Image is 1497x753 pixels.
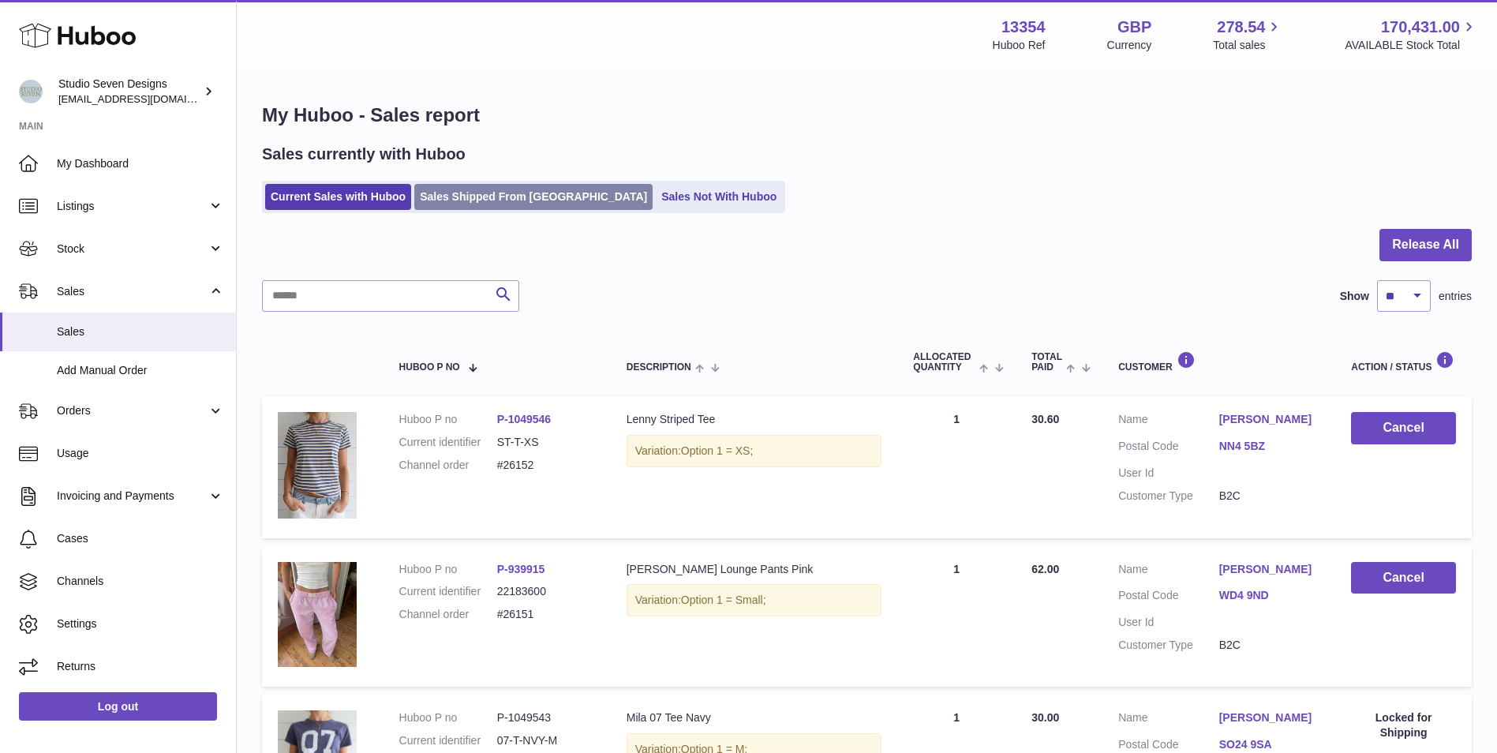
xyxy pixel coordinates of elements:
span: entries [1439,289,1472,304]
a: Sales Not With Huboo [656,184,782,210]
dt: Customer Type [1118,638,1219,653]
div: Variation: [627,435,882,467]
dd: 22183600 [497,584,595,599]
span: Invoicing and Payments [57,489,208,504]
div: Locked for Shipping [1351,710,1456,740]
dt: Name [1118,710,1219,729]
div: [PERSON_NAME] Lounge Pants Pink [627,562,882,577]
span: Option 1 = XS; [681,444,753,457]
label: Show [1340,289,1369,304]
dt: User Id [1118,466,1219,481]
dd: ST-T-XS [497,435,595,450]
dt: Current identifier [399,733,497,748]
dd: #26151 [497,607,595,622]
span: 62.00 [1031,563,1059,575]
img: internalAdmin-13354@internal.huboo.com [19,80,43,103]
div: Customer [1118,351,1319,373]
strong: 13354 [1001,17,1046,38]
span: Description [627,362,691,373]
dt: Name [1118,562,1219,581]
span: My Dashboard [57,156,224,171]
button: Cancel [1351,562,1456,594]
a: [PERSON_NAME] [1219,710,1320,725]
span: Cases [57,531,224,546]
span: 30.00 [1031,711,1059,724]
a: Sales Shipped From [GEOGRAPHIC_DATA] [414,184,653,210]
span: Stock [57,242,208,257]
a: 170,431.00 AVAILABLE Stock Total [1345,17,1478,53]
td: 1 [897,396,1016,538]
td: 1 [897,546,1016,687]
span: 30.60 [1031,413,1059,425]
h2: Sales currently with Huboo [262,144,466,165]
dd: 07-T-NVY-M [497,733,595,748]
span: Huboo P no [399,362,460,373]
div: Currency [1107,38,1152,53]
span: Returns [57,659,224,674]
img: pink.heic [278,562,357,667]
dt: Huboo P no [399,710,497,725]
a: [PERSON_NAME] [1219,412,1320,427]
span: Sales [57,284,208,299]
a: NN4 5BZ [1219,439,1320,454]
a: Current Sales with Huboo [265,184,411,210]
span: Total paid [1031,352,1062,373]
a: [PERSON_NAME] [1219,562,1320,577]
span: Orders [57,403,208,418]
dt: User Id [1118,615,1219,630]
div: Mila 07 Tee Navy [627,710,882,725]
span: Option 1 = Small; [681,594,766,606]
span: AVAILABLE Stock Total [1345,38,1478,53]
dt: Huboo P no [399,562,497,577]
dd: #26152 [497,458,595,473]
dt: Name [1118,412,1219,431]
dt: Huboo P no [399,412,497,427]
dt: Postal Code [1118,439,1219,458]
div: Studio Seven Designs [58,77,200,107]
img: 8_2438637c-efa3-497d-912a-6a4f4dc90368.png [278,412,357,518]
span: Settings [57,616,224,631]
a: Log out [19,692,217,721]
dt: Customer Type [1118,489,1219,504]
dt: Current identifier [399,584,497,599]
a: 278.54 Total sales [1213,17,1283,53]
div: Huboo Ref [993,38,1046,53]
span: Channels [57,574,224,589]
span: Sales [57,324,224,339]
span: [EMAIL_ADDRESS][DOMAIN_NAME] [58,92,232,105]
dt: Postal Code [1118,588,1219,607]
dd: P-1049543 [497,710,595,725]
h1: My Huboo - Sales report [262,103,1472,128]
dd: B2C [1219,638,1320,653]
strong: GBP [1117,17,1151,38]
dt: Channel order [399,607,497,622]
span: 170,431.00 [1381,17,1460,38]
div: Action / Status [1351,351,1456,373]
span: Total sales [1213,38,1283,53]
div: Lenny Striped Tee [627,412,882,427]
span: 278.54 [1217,17,1265,38]
span: Usage [57,446,224,461]
span: Listings [57,199,208,214]
a: P-1049546 [497,413,552,425]
button: Release All [1379,229,1472,261]
button: Cancel [1351,412,1456,444]
div: Variation: [627,584,882,616]
a: P-939915 [497,563,545,575]
a: SO24 9SA [1219,737,1320,752]
span: Add Manual Order [57,363,224,378]
dt: Channel order [399,458,497,473]
dd: B2C [1219,489,1320,504]
span: ALLOCATED Quantity [913,352,975,373]
dt: Current identifier [399,435,497,450]
a: WD4 9ND [1219,588,1320,603]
